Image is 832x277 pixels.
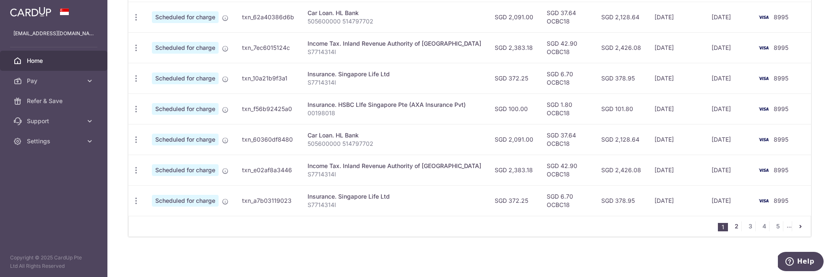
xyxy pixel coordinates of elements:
p: S7714314I [308,170,481,179]
td: SGD 42.90 OCBC18 [540,32,595,63]
td: txn_e02af8a3446 [235,155,301,185]
td: SGD 2,426.08 [595,32,648,63]
span: Scheduled for charge [152,195,219,207]
span: Refer & Save [27,97,82,105]
div: Car Loan. HL Bank [308,131,481,140]
td: txn_10a21b9f3a1 [235,63,301,93]
td: SGD 101.80 [595,93,648,124]
td: [DATE] [648,63,705,93]
p: S7714314I [308,201,481,209]
td: txn_62a40386d6b [235,2,301,32]
span: Scheduled for charge [152,134,219,145]
p: 505600000 514797702 [308,140,481,148]
div: Income Tax. Inland Revenue Authority of [GEOGRAPHIC_DATA] [308,162,481,170]
span: 8995 [774,44,788,51]
td: txn_a7b03119023 [235,185,301,216]
td: [DATE] [705,155,753,185]
td: [DATE] [648,185,705,216]
td: [DATE] [705,185,753,216]
td: [DATE] [648,93,705,124]
img: Bank Card [755,73,772,83]
img: Bank Card [755,43,772,53]
p: [EMAIL_ADDRESS][DOMAIN_NAME] [13,29,94,38]
td: [DATE] [648,32,705,63]
a: 3 [745,221,755,231]
p: 505600000 514797702 [308,17,481,26]
td: [DATE] [648,155,705,185]
span: Scheduled for charge [152,103,219,115]
span: Home [27,57,82,65]
td: SGD 6.70 OCBC18 [540,185,595,216]
td: txn_f56b92425a0 [235,93,301,124]
td: SGD 2,383.18 [488,32,540,63]
li: 1 [718,223,728,231]
td: SGD 6.70 OCBC18 [540,63,595,93]
td: SGD 2,383.18 [488,155,540,185]
td: SGD 372.25 [488,63,540,93]
li: ... [787,221,792,231]
p: 00198018 [308,109,481,117]
span: 8995 [774,166,788,173]
td: SGD 37.64 OCBC18 [540,2,595,32]
span: Pay [27,77,82,85]
td: [DATE] [705,124,753,155]
td: txn_60360df8480 [235,124,301,155]
span: 8995 [774,136,788,143]
td: SGD 2,128.64 [595,2,648,32]
span: Scheduled for charge [152,42,219,54]
img: Bank Card [755,135,772,145]
div: Insurance. Singapore Life Ltd [308,70,481,78]
p: S7714314I [308,48,481,56]
div: Income Tax. Inland Revenue Authority of [GEOGRAPHIC_DATA] [308,39,481,48]
td: SGD 2,128.64 [595,124,648,155]
span: 8995 [774,13,788,21]
td: [DATE] [705,2,753,32]
div: Insurance. Singapore Life Ltd [308,192,481,201]
img: Bank Card [755,12,772,22]
span: Settings [27,137,82,145]
div: Insurance. HSBC LIfe Singapore Pte (AXA Insurance Pvt) [308,101,481,109]
td: SGD 42.90 OCBC18 [540,155,595,185]
td: SGD 372.25 [488,185,540,216]
td: SGD 100.00 [488,93,540,124]
span: 8995 [774,197,788,204]
td: SGD 2,091.00 [488,2,540,32]
img: CardUp [10,7,51,17]
span: 8995 [774,105,788,112]
td: SGD 378.95 [595,63,648,93]
span: Scheduled for charge [152,72,219,84]
a: 5 [773,221,783,231]
img: Bank Card [755,196,772,206]
img: Bank Card [755,104,772,114]
td: [DATE] [705,63,753,93]
img: Bank Card [755,165,772,175]
td: SGD 1.80 OCBC18 [540,93,595,124]
div: Car Loan. HL Bank [308,9,481,17]
td: [DATE] [705,32,753,63]
td: SGD 2,426.08 [595,155,648,185]
td: [DATE] [648,2,705,32]
span: Scheduled for charge [152,164,219,176]
a: 2 [731,221,741,231]
p: S7714314I [308,78,481,87]
span: Scheduled for charge [152,11,219,23]
span: 8995 [774,75,788,82]
td: SGD 2,091.00 [488,124,540,155]
a: 4 [759,221,769,231]
td: txn_7ec6015124c [235,32,301,63]
td: [DATE] [705,93,753,124]
nav: pager [718,216,811,236]
iframe: Opens a widget where you can find more information [778,252,824,273]
td: [DATE] [648,124,705,155]
td: SGD 378.95 [595,185,648,216]
td: SGD 37.64 OCBC18 [540,124,595,155]
span: Support [27,117,82,125]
